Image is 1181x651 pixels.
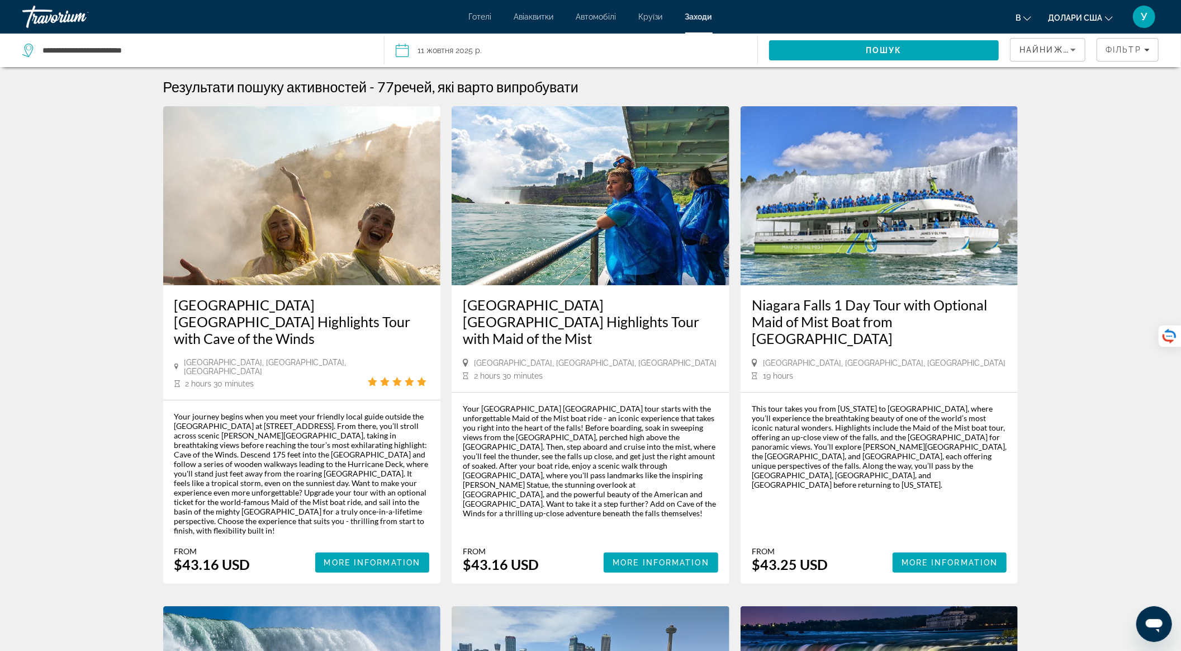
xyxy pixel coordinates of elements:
[1016,13,1021,22] font: в
[685,12,713,21] a: Заходи
[1106,45,1141,54] font: Фільтр
[463,404,718,518] div: Your [GEOGRAPHIC_DATA] [GEOGRAPHIC_DATA] tour starts with the unforgettable Maid of the Mist boat...
[377,78,394,95] font: 77
[452,106,729,285] img: Niagara Falls USA Highlights Tour with Maid of the Mist
[463,296,718,347] a: [GEOGRAPHIC_DATA] [GEOGRAPHIC_DATA] Highlights Tour with Maid of the Mist
[769,40,999,60] button: Пошук
[369,78,374,95] font: -
[1019,45,1102,54] font: Найнижча ціна
[514,12,554,21] a: Авіаквитки
[576,12,616,21] a: Автомобілі
[394,78,578,95] font: речей, які варто випробувати
[184,358,368,376] span: [GEOGRAPHIC_DATA], [GEOGRAPHIC_DATA], [GEOGRAPHIC_DATA]
[1141,11,1147,22] font: У
[469,12,492,21] a: Готелі
[22,2,134,31] a: Подорожі
[186,379,254,388] span: 2 hours 30 minutes
[763,358,1005,367] span: [GEOGRAPHIC_DATA], [GEOGRAPHIC_DATA], [GEOGRAPHIC_DATA]
[639,12,663,21] a: Круїзи
[752,296,1007,347] a: Niagara Falls 1 Day Tour with Optional Maid of Mist Boat from [GEOGRAPHIC_DATA]
[604,553,718,573] button: More Information
[324,558,421,567] span: More Information
[1016,10,1031,26] button: Змінити мову
[463,556,539,573] div: $43.16 USD
[315,553,430,573] button: More Information
[463,546,539,556] div: From
[474,371,543,380] span: 2 hours 30 minutes
[174,556,250,573] div: $43.16 USD
[163,106,441,285] img: Niagara Falls USA Highlights Tour with Cave of the Winds
[752,404,1007,489] div: This tour takes you from [US_STATE] to [GEOGRAPHIC_DATA], where you’ll experience the breathtakin...
[1130,5,1159,29] button: Меню користувача
[1048,10,1113,26] button: Змінити валюту
[613,558,709,567] span: More Information
[174,546,250,556] div: From
[163,78,367,95] font: Результати пошуку активностей
[763,371,793,380] span: 19 hours
[174,412,430,535] div: Your journey begins when you meet your friendly local guide outside the [GEOGRAPHIC_DATA] at [STR...
[866,46,902,55] font: Пошук
[1097,38,1159,62] button: Фільтри
[902,558,998,567] span: More Information
[741,106,1018,285] img: Niagara Falls 1 Day Tour with Optional Maid of Mist Boat from NYC
[41,42,367,59] input: Пошук місця призначення
[474,358,717,367] span: [GEOGRAPHIC_DATA], [GEOGRAPHIC_DATA], [GEOGRAPHIC_DATA]
[1019,43,1076,56] mat-select: Сортувати за
[396,34,757,67] button: 11 жовтня 2025 р.Дата: 11 жовтня 2025 р.
[752,556,828,573] div: $43.25 USD
[1136,606,1172,642] iframe: Кнопка для запуску вікна повідомлень
[1048,13,1102,22] font: Долари США
[893,553,1007,573] button: More Information
[174,296,430,347] a: [GEOGRAPHIC_DATA] [GEOGRAPHIC_DATA] Highlights Tour with Cave of the Winds
[752,546,828,556] div: From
